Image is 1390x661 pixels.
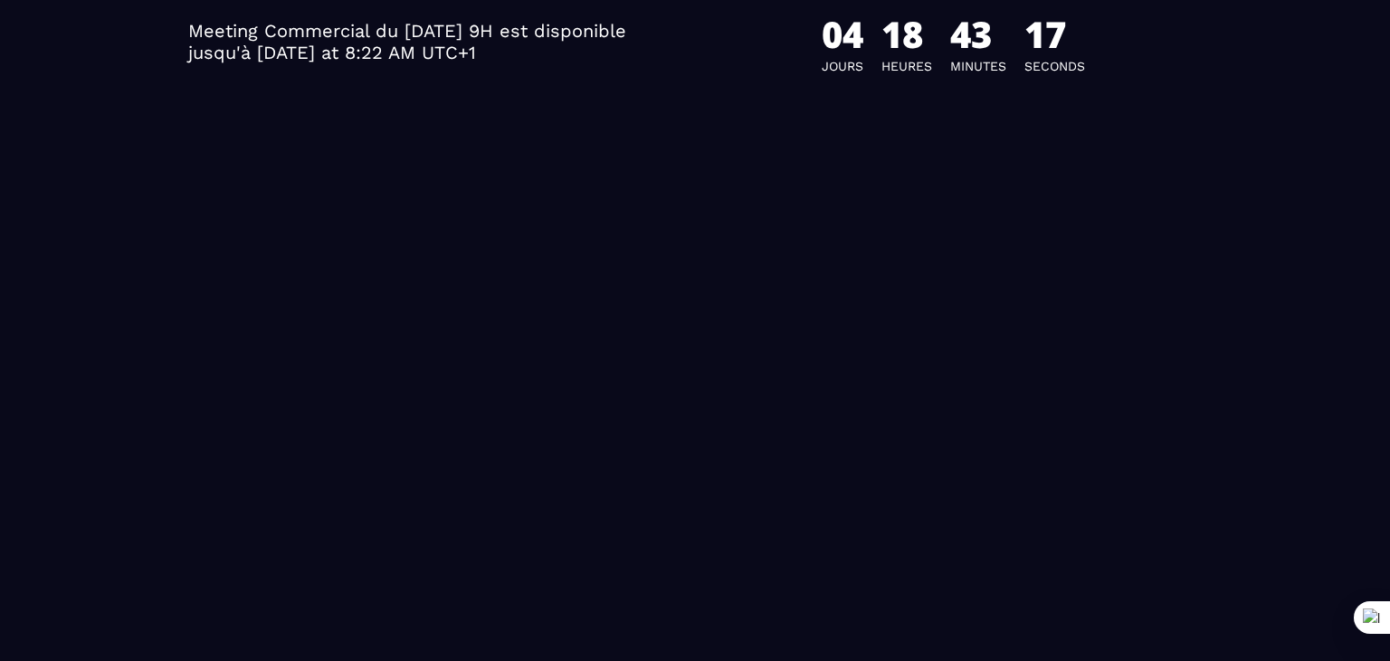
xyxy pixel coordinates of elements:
[822,59,863,73] span: Jours
[1024,59,1085,73] span: Seconds
[188,20,686,63] span: Meeting Commercial du [DATE] 9H est disponible jusqu'à [DATE] at 8:22 AM UTC+1
[881,59,932,73] span: Heures
[822,9,863,59] div: 04
[950,9,1006,59] div: 43
[950,59,1006,73] span: Minutes
[1024,9,1085,59] div: 17
[881,9,932,59] div: 18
